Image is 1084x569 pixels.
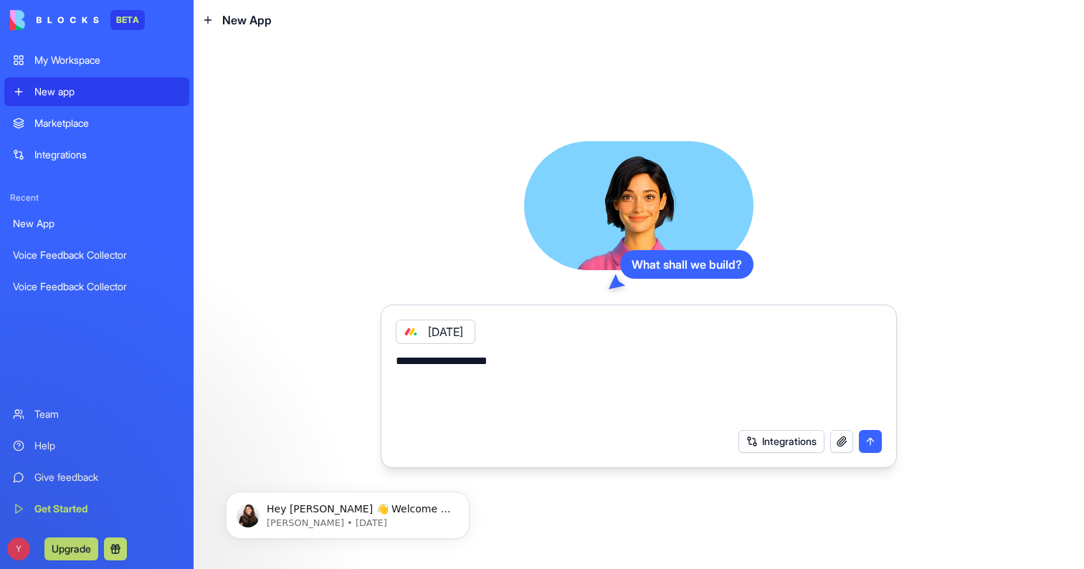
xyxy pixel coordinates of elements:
[204,462,491,562] iframe: Intercom notifications message
[4,431,189,460] a: Help
[34,407,181,421] div: Team
[222,11,272,29] span: New App
[13,216,181,231] div: New App
[13,248,181,262] div: Voice Feedback Collector
[4,463,189,492] a: Give feedback
[4,400,189,429] a: Team
[34,116,181,130] div: Marketplace
[10,10,145,30] a: BETA
[44,541,98,555] a: Upgrade
[34,439,181,453] div: Help
[4,241,189,269] a: Voice Feedback Collector
[4,46,189,75] a: My Workspace
[4,272,189,301] a: Voice Feedback Collector
[44,537,98,560] button: Upgrade
[34,53,181,67] div: My Workspace
[4,209,189,238] a: New App
[620,250,753,279] div: What shall we build?
[738,430,824,453] button: Integrations
[34,470,181,484] div: Give feedback
[4,109,189,138] a: Marketplace
[34,85,181,99] div: New app
[34,148,181,162] div: Integrations
[4,494,189,523] a: Get Started
[4,77,189,106] a: New app
[4,192,189,204] span: Recent
[110,10,145,30] div: BETA
[13,279,181,294] div: Voice Feedback Collector
[7,537,30,560] span: Y
[4,140,189,169] a: Integrations
[34,502,181,516] div: Get Started
[10,10,99,30] img: logo
[396,320,475,344] div: [DATE]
